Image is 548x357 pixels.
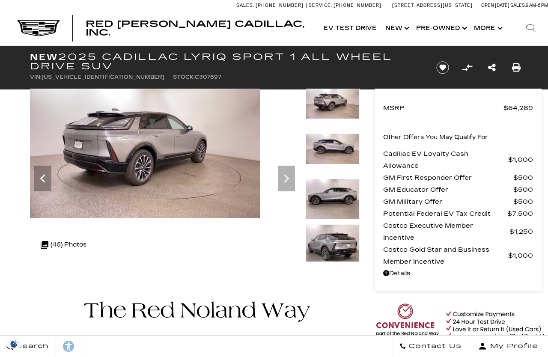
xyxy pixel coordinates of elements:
span: GM First Responder Offer [383,172,513,184]
span: $1,250 [509,226,533,238]
span: VIN: [30,74,42,80]
button: Open user profile menu [468,336,548,357]
div: (46) Photos [36,235,91,255]
button: Save vehicle [433,61,452,74]
img: New 2025 Argent Silver Metallic Cadillac Sport 1 image 9 [306,134,360,164]
img: Cadillac Dark Logo with Cadillac White Text [17,20,60,36]
span: $7,500 [507,208,533,220]
span: Costco Gold Star and Business Member Incentive [383,244,508,268]
div: Previous [34,166,51,191]
img: New 2025 Argent Silver Metallic Cadillac Sport 1 image 8 [30,89,260,218]
a: Contact Us [393,336,468,357]
a: GM First Responder Offer $500 [383,172,533,184]
span: $64,289 [503,102,533,114]
img: New 2025 Argent Silver Metallic Cadillac Sport 1 image 8 [306,88,360,119]
a: Service: [PHONE_NUMBER] [306,3,384,8]
span: MSRP [383,102,503,114]
a: Sales: [PHONE_NUMBER] [236,3,306,8]
span: [PHONE_NUMBER] [256,3,304,8]
div: Next [278,166,295,191]
span: Search [13,340,49,352]
span: Contact Us [406,340,462,352]
span: GM Military Offer [383,196,513,208]
img: New 2025 Argent Silver Metallic Cadillac Sport 1 image 10 [306,179,360,220]
a: Costco Executive Member Incentive $1,250 [383,220,533,244]
a: GM Educator Offer $500 [383,184,533,196]
span: Sales: [510,3,526,8]
button: More [470,11,505,45]
a: Potential Federal EV Tax Credit $7,500 [383,208,533,220]
img: New 2025 Argent Silver Metallic Cadillac Sport 1 image 11 [306,224,360,265]
a: Print this New 2025 Cadillac LYRIQ Sport 1 All Wheel Drive SUV [512,62,521,74]
a: New [381,11,412,45]
section: Click to Open Cookie Consent Modal [4,339,24,348]
span: Stock: [173,74,195,80]
a: Pre-Owned [412,11,470,45]
span: $1,000 [508,250,533,262]
span: Sales: [236,3,254,8]
a: MSRP $64,289 [383,102,533,114]
span: Costco Executive Member Incentive [383,220,509,244]
span: [US_VEHICLE_IDENTIFICATION_NUMBER] [42,74,164,80]
a: EV Test Drive [319,11,381,45]
a: Share this New 2025 Cadillac LYRIQ Sport 1 All Wheel Drive SUV [488,62,496,74]
span: Service: [309,3,332,8]
span: [PHONE_NUMBER] [334,3,381,8]
a: GM Military Offer $500 [383,196,533,208]
button: Compare Vehicle [461,61,474,74]
span: 9 AM-6 PM [526,3,548,8]
span: $1,000 [508,154,533,166]
a: Red [PERSON_NAME] Cadillac, Inc. [86,20,311,37]
span: Open [DATE] [481,3,509,8]
span: $500 [513,184,533,196]
span: My Profile [487,340,538,352]
img: Opt-Out Icon [4,339,24,348]
span: Potential Federal EV Tax Credit [383,208,507,220]
span: Red [PERSON_NAME] Cadillac, Inc. [86,19,304,38]
span: C307697 [195,74,221,80]
span: GM Educator Offer [383,184,513,196]
span: $500 [513,172,533,184]
strong: New [30,52,58,62]
a: Details [383,268,533,280]
a: Costco Gold Star and Business Member Incentive $1,000 [383,244,533,268]
a: [STREET_ADDRESS][US_STATE] [392,3,473,8]
a: Cadillac EV Loyalty Cash Allowance $1,000 [383,148,533,172]
span: $500 [513,196,533,208]
h1: 2025 Cadillac LYRIQ Sport 1 All Wheel Drive SUV [30,52,422,71]
p: Other Offers You May Qualify For [383,131,488,143]
span: Cadillac EV Loyalty Cash Allowance [383,148,508,172]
